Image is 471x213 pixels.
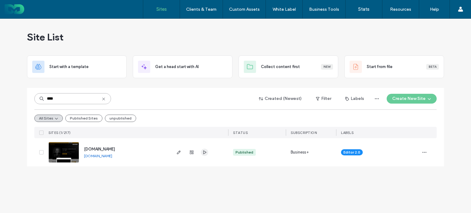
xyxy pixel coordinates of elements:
div: Start from fileBeta [344,55,444,78]
span: Editor 2.0 [343,150,360,155]
span: STATUS [233,131,248,135]
div: Get a head start with AI [133,55,232,78]
span: LABELS [341,131,354,135]
label: Stats [358,6,370,12]
span: Start from file [367,64,392,70]
div: Collect content firstNew [239,55,338,78]
button: Filter [310,94,337,104]
div: Beta [426,64,439,70]
label: Help [430,7,439,12]
button: unpublished [105,115,136,122]
button: All Sites [34,115,63,122]
button: Created (Newest) [254,94,307,104]
button: Labels [340,94,370,104]
button: Create New Site [387,94,437,104]
label: Sites [156,6,167,12]
span: Help [14,4,26,10]
div: New [321,64,333,70]
label: Clients & Team [186,7,216,12]
a: [DOMAIN_NAME] [84,154,112,158]
span: Business+ [291,149,309,155]
span: Start with a template [49,64,89,70]
span: Collect content first [261,64,300,70]
label: Resources [390,7,411,12]
label: White Label [273,7,296,12]
span: SITES (1/217) [48,131,71,135]
a: [DOMAIN_NAME] [84,147,115,151]
label: Custom Assets [229,7,260,12]
div: Start with a template [27,55,127,78]
span: Get a head start with AI [155,64,199,70]
label: Business Tools [309,7,339,12]
div: Published [235,150,253,155]
span: Site List [27,31,63,43]
span: SUBSCRIPTION [291,131,317,135]
button: Published Sites [65,115,102,122]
